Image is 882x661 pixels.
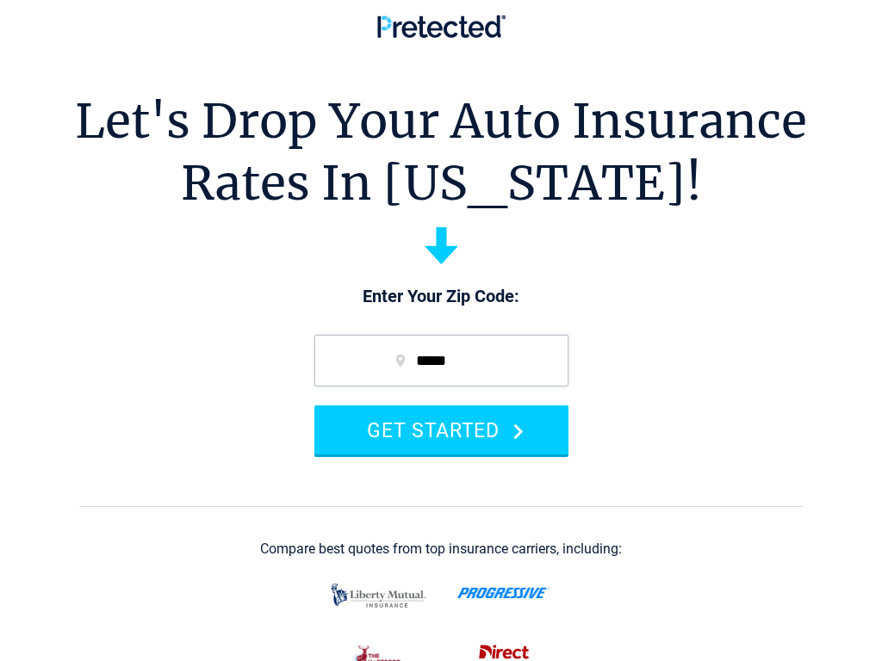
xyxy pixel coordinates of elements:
h1: Let's Drop Your Auto Insurance Rates In [US_STATE]! [75,90,807,214]
div: Compare best quotes from top insurance carriers, including: [260,541,622,557]
input: zip code [314,335,568,386]
p: Enter Your Zip Code: [297,285,586,309]
img: Pretected Logo [377,15,506,38]
button: GET STARTED [314,405,568,454]
img: progressive [457,587,550,599]
img: liberty [326,575,431,616]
